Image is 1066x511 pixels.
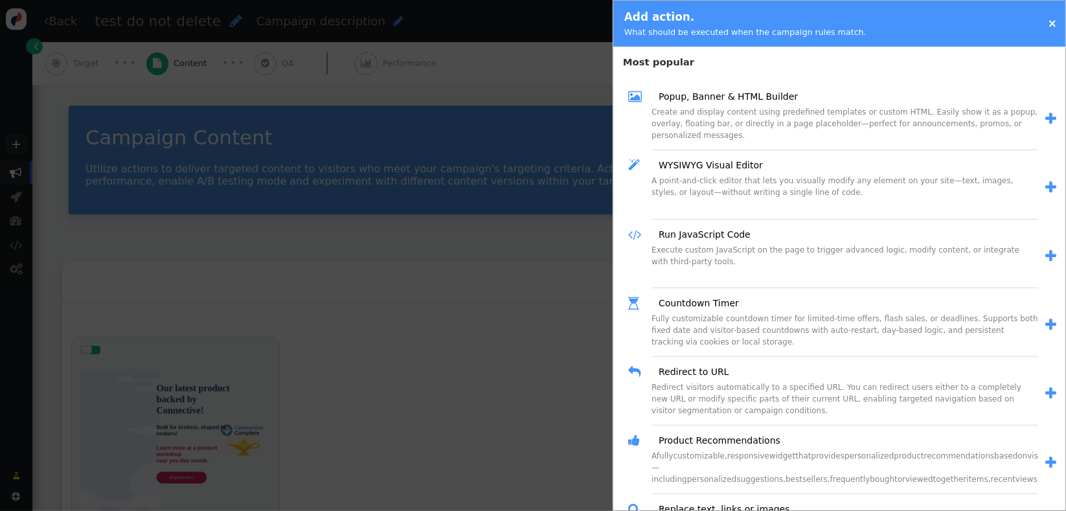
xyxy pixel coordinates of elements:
[613,50,1065,70] h4: Most popular
[786,475,802,484] span: best
[845,451,894,460] span: personalized
[650,434,780,448] a: Product Recommendations
[1027,451,1051,460] span: visitor
[830,475,870,484] span: frequently
[650,297,739,310] a: Countdown Timer
[1038,383,1056,404] a: 
[1038,177,1056,198] a: 
[736,475,786,484] span: suggestions,
[1038,246,1056,267] a: 
[795,451,811,460] span: that
[1045,456,1056,470] span: 
[1048,17,1057,30] a: ×
[652,451,657,460] span: A
[1017,451,1027,460] span: on
[657,451,674,460] span: fully
[652,106,1038,150] div: Create and display content using predefined templates or custom HTML. Easily show it as a popup, ...
[650,90,798,104] a: Popup, Banner & HTML Builder
[628,363,650,381] span: 
[802,475,830,484] span: sellers,
[652,313,1038,357] div: Fully customizable countdown timer for limited-time offers, flash sales, or deadlines. Supports b...
[628,225,650,244] span: 
[628,294,650,313] span: 
[652,381,1038,426] div: Redirect visitors automatically to a specified URL. You can redirect users either to a completely...
[811,451,845,460] span: provides
[628,156,650,175] span: 
[628,431,650,450] span: 
[650,365,729,379] a: Redirect to URL
[870,475,898,484] span: bought
[1045,112,1056,126] span: 
[624,26,867,38] div: What should be executed when the campaign rules match.
[994,451,1017,460] span: based
[652,244,1038,288] div: Execute custom JavaScript on the page to trigger advanced logic, modify content, or integrate wit...
[905,475,933,484] span: viewed
[769,451,795,460] span: widget
[687,475,736,484] span: personalized
[727,451,769,460] span: responsive
[628,87,650,106] span: 
[650,228,751,242] a: Run JavaScript Code
[1045,387,1056,400] span: 
[898,475,905,484] span: or
[652,175,1038,219] div: A point-and-click editor that lets you visually modify any element on your site—text, images, sty...
[1038,453,1056,473] a: 
[1045,318,1056,332] span: 
[650,159,763,172] a: WYSIWYG Visual Editor
[1038,315,1056,335] a: 
[1045,249,1056,263] span: 
[966,475,990,484] span: items,
[924,451,995,460] span: recommendations
[894,451,924,460] span: product
[933,475,967,484] span: together
[1045,181,1056,194] span: 
[673,451,727,460] span: customizable,
[1038,109,1056,130] a: 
